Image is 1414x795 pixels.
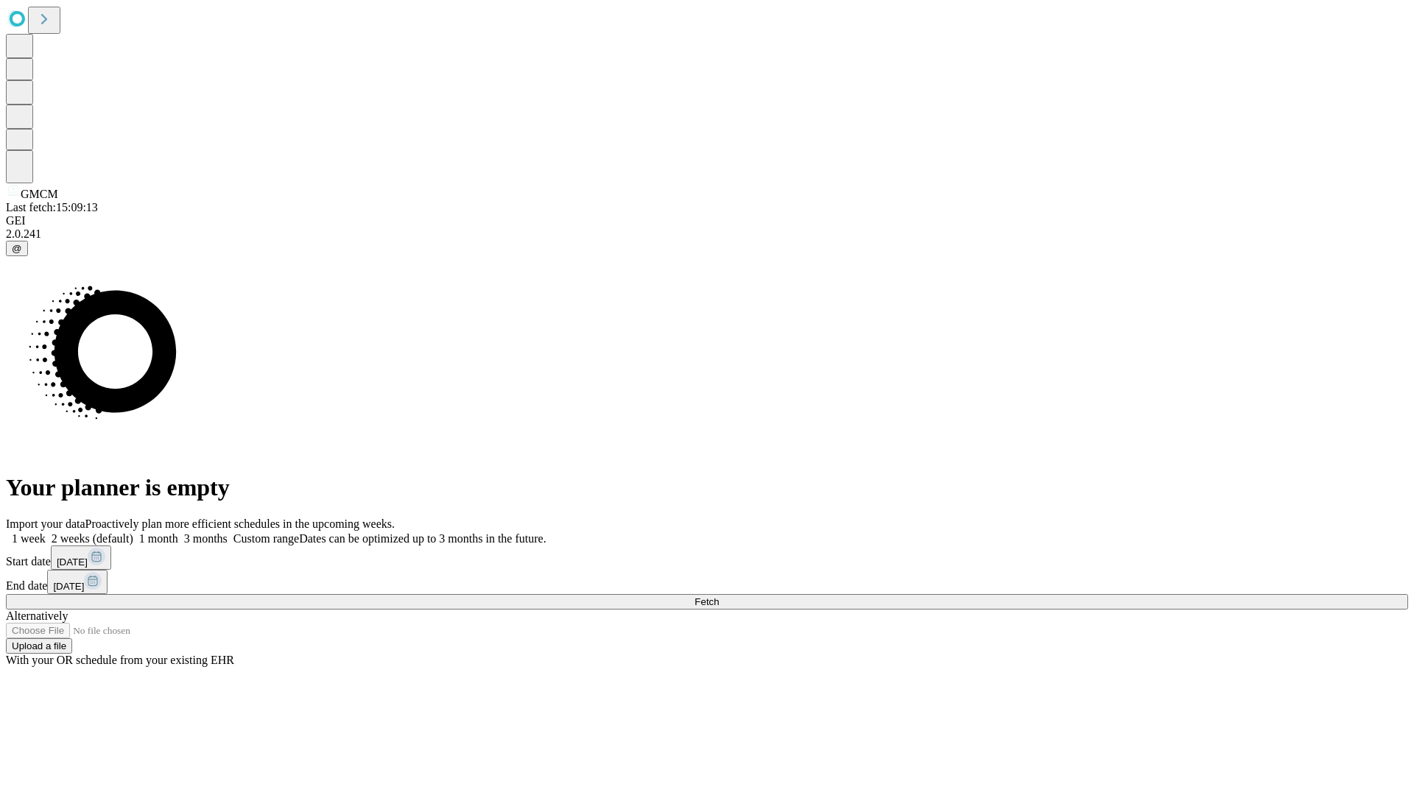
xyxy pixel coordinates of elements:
[694,596,719,607] span: Fetch
[85,517,395,530] span: Proactively plan more efficient schedules in the upcoming weeks.
[233,532,299,545] span: Custom range
[6,545,1408,570] div: Start date
[6,241,28,256] button: @
[6,517,85,530] span: Import your data
[51,545,111,570] button: [DATE]
[6,201,98,213] span: Last fetch: 15:09:13
[47,570,108,594] button: [DATE]
[6,214,1408,227] div: GEI
[6,594,1408,609] button: Fetch
[299,532,546,545] span: Dates can be optimized up to 3 months in the future.
[6,609,68,622] span: Alternatively
[53,581,84,592] span: [DATE]
[12,243,22,254] span: @
[6,570,1408,594] div: End date
[139,532,178,545] span: 1 month
[21,188,58,200] span: GMCM
[12,532,46,545] span: 1 week
[57,556,88,568] span: [DATE]
[6,474,1408,501] h1: Your planner is empty
[6,654,234,666] span: With your OR schedule from your existing EHR
[6,227,1408,241] div: 2.0.241
[52,532,133,545] span: 2 weeks (default)
[6,638,72,654] button: Upload a file
[184,532,228,545] span: 3 months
